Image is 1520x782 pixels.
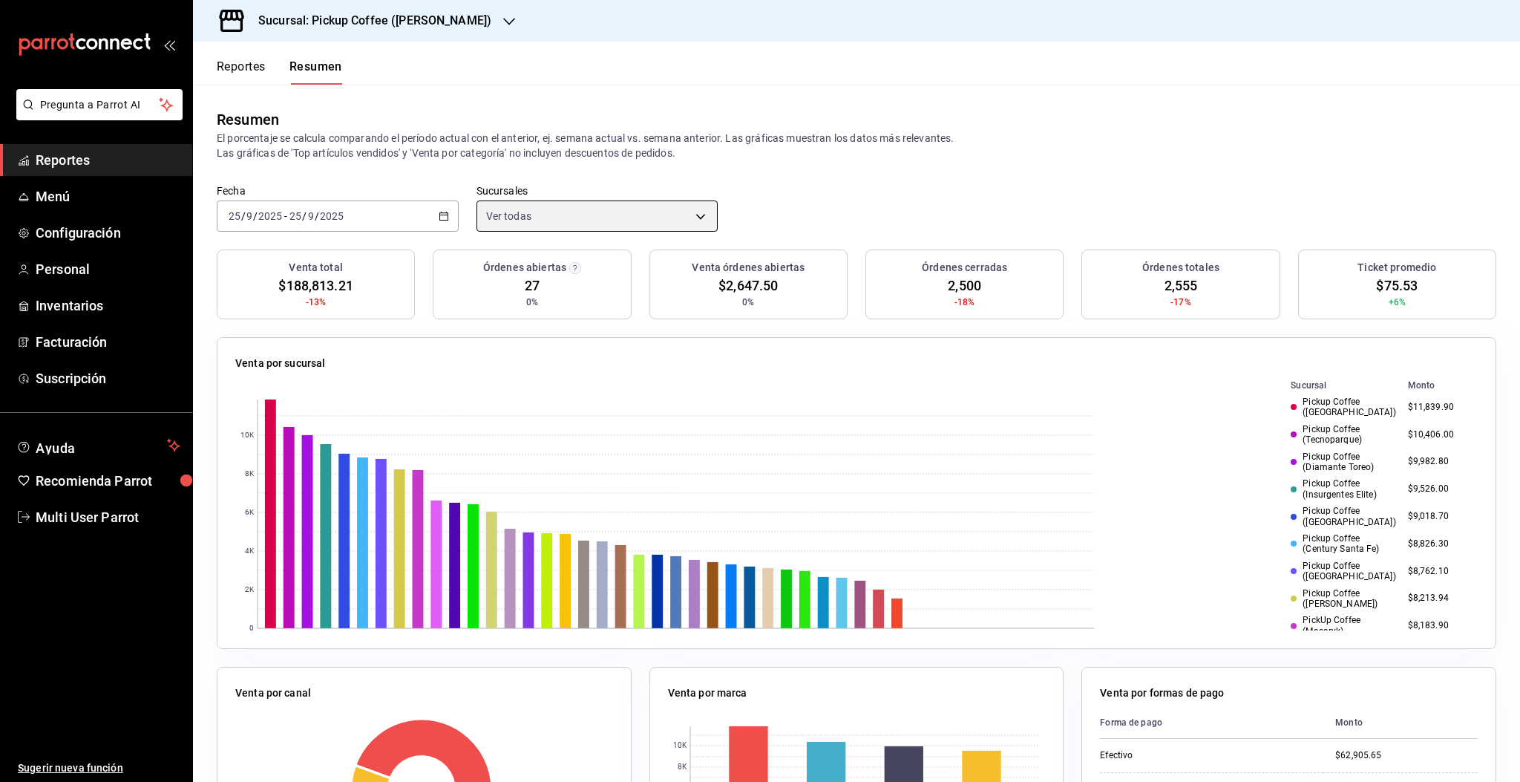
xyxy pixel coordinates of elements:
p: Venta por formas de pago [1100,685,1224,701]
button: Resumen [289,59,342,85]
text: 10K [672,742,687,750]
td: $9,526.00 [1402,475,1478,503]
span: Suscripción [36,368,180,388]
h3: Órdenes abiertas [483,260,566,276]
div: Pickup Coffee ([GEOGRAPHIC_DATA]) [1291,561,1395,582]
span: / [315,210,319,222]
text: 4K [245,547,255,555]
span: +6% [1389,296,1406,309]
button: open_drawer_menu [163,39,175,50]
div: Pickup Coffee ([GEOGRAPHIC_DATA]) [1291,506,1395,527]
td: $9,018.70 [1402,503,1478,530]
span: Menú [36,186,180,206]
input: ---- [319,210,344,222]
span: -13% [306,296,327,309]
span: Configuración [36,223,180,243]
th: Sucursal [1267,377,1401,394]
div: $62,905.65 [1335,749,1478,762]
span: Recomienda Parrot [36,471,180,491]
h3: Ticket promedio [1357,260,1436,276]
td: $11,839.90 [1402,394,1478,421]
td: $8,826.30 [1402,530,1478,558]
div: Resumen [217,108,279,131]
text: 8K [677,763,687,772]
h3: Sucursal: Pickup Coffee ([PERSON_NAME]) [246,12,491,30]
label: Sucursales [476,186,718,196]
td: $8,213.94 [1402,585,1478,613]
h3: Venta órdenes abiertas [692,260,805,276]
span: $188,813.21 [278,276,353,296]
div: Pickup Coffee (Century Santa Fe) [1291,533,1395,555]
text: 10K [240,431,255,440]
input: -- [246,210,253,222]
input: ---- [258,210,283,222]
text: 0 [249,625,254,633]
p: Venta por canal [235,685,311,701]
td: $8,762.10 [1402,558,1478,585]
span: Pregunta a Parrot AI [40,97,160,113]
td: $8,183.90 [1402,612,1478,639]
input: -- [307,210,315,222]
span: / [253,210,258,222]
text: 8K [245,470,255,478]
a: Pregunta a Parrot AI [10,108,183,123]
h3: Venta total [289,260,342,276]
td: $10,406.00 [1402,421,1478,449]
span: 27 [525,276,540,296]
div: Pickup Coffee (Diamante Toreo) [1291,452,1395,473]
h3: Órdenes totales [1142,260,1219,276]
span: 0% [526,296,538,309]
div: Efectivo [1100,749,1248,762]
span: $75.53 [1376,276,1418,296]
span: -17% [1170,296,1191,309]
text: 6K [245,509,255,517]
th: Forma de pago [1100,707,1323,739]
span: 2,555 [1164,276,1198,296]
span: - [284,210,287,222]
button: Pregunta a Parrot AI [16,89,183,120]
button: Reportes [217,59,266,85]
div: navigation tabs [217,59,342,85]
span: Ayuda [36,437,161,454]
p: Venta por marca [668,685,747,701]
span: Multi User Parrot [36,507,180,527]
input: -- [228,210,241,222]
td: $9,982.80 [1402,449,1478,476]
div: Pickup Coffee ([GEOGRAPHIC_DATA]) [1291,397,1395,418]
span: -18% [954,296,975,309]
div: Pickup Coffee ([PERSON_NAME]) [1291,588,1395,610]
h3: Órdenes cerradas [922,260,1007,276]
p: Venta por sucursal [235,356,325,371]
th: Monto [1323,707,1478,739]
span: Inventarios [36,296,180,316]
input: -- [289,210,302,222]
span: / [302,210,307,222]
span: $2,647.50 [718,276,778,296]
div: Pickup Coffee (Tecnoparque) [1291,424,1395,446]
span: Sugerir nueva función [18,760,180,776]
span: / [241,210,246,222]
span: Facturación [36,332,180,352]
span: 0% [742,296,754,309]
span: Reportes [36,150,180,170]
span: Ver todas [486,209,531,224]
span: Personal [36,259,180,279]
label: Fecha [217,186,459,196]
p: El porcentaje se calcula comparando el período actual con el anterior, ej. semana actual vs. sema... [217,131,1496,160]
div: PickUp Coffee (Masaryk) [1291,615,1395,636]
div: Pickup Coffee (Insurgentes Elite) [1291,478,1395,500]
text: 2K [245,586,255,594]
span: 2,500 [948,276,981,296]
th: Monto [1402,377,1478,394]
